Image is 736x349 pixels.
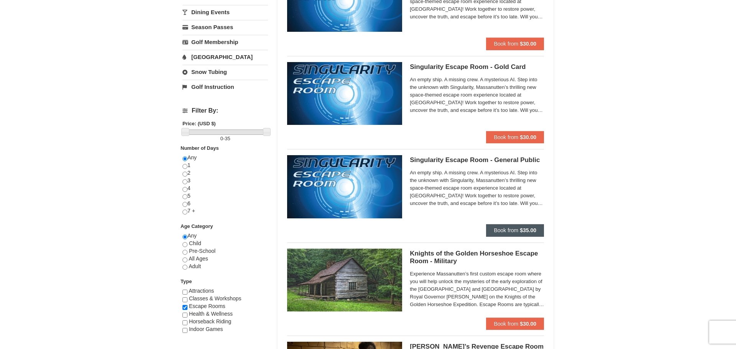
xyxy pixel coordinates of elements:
strong: Price: (USD $) [182,121,216,126]
a: Dining Events [182,5,268,19]
span: Adult [189,263,201,269]
strong: $35.00 [520,227,536,233]
button: Book from $30.00 [486,131,544,143]
span: 35 [225,136,230,141]
button: Book from $35.00 [486,224,544,236]
span: All Ages [189,256,208,262]
a: Golf Instruction [182,80,268,94]
strong: $30.00 [520,134,536,140]
span: Book from [494,41,518,47]
h5: Singularity Escape Room - Gold Card [410,63,544,71]
span: Pre-School [189,248,215,254]
span: An empty ship. A missing crew. A mysterious AI. Step into the unknown with Singularity, Massanutt... [410,76,544,114]
div: Any [182,232,268,278]
button: Book from $30.00 [486,38,544,50]
span: Classes & Workshops [189,295,242,301]
label: - [182,135,268,143]
span: Book from [494,227,518,233]
span: Attractions [189,288,214,294]
span: Book from [494,134,518,140]
img: 6619913-501-6e8caf1d.jpg [287,249,402,311]
span: Horseback Riding [189,318,232,324]
a: [GEOGRAPHIC_DATA] [182,50,268,64]
span: Child [189,240,201,246]
button: Book from $30.00 [486,318,544,330]
a: Golf Membership [182,35,268,49]
strong: Type [181,279,192,284]
span: Indoor Games [189,326,223,332]
span: An empty ship. A missing crew. A mysterious AI. Step into the unknown with Singularity, Massanutt... [410,169,544,207]
h4: Filter By: [182,107,268,114]
span: Escape Rooms [189,303,225,309]
strong: Number of Days [181,145,219,151]
img: 6619913-513-94f1c799.jpg [287,62,402,125]
img: 6619913-527-a9527fc8.jpg [287,155,402,218]
span: Book from [494,321,518,327]
span: Experience Massanutten’s first custom escape room where you will help unlock the mysteries of the... [410,270,544,308]
span: 0 [220,136,223,141]
a: Season Passes [182,20,268,34]
strong: $30.00 [520,321,536,327]
div: Any 1 2 3 4 5 6 7 + [182,154,268,223]
a: Snow Tubing [182,65,268,79]
h5: Knights of the Golden Horseshoe Escape Room - Military [410,250,544,265]
h5: Singularity Escape Room - General Public [410,156,544,164]
span: Health & Wellness [189,311,233,317]
strong: Age Category [181,223,213,229]
strong: $30.00 [520,41,536,47]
